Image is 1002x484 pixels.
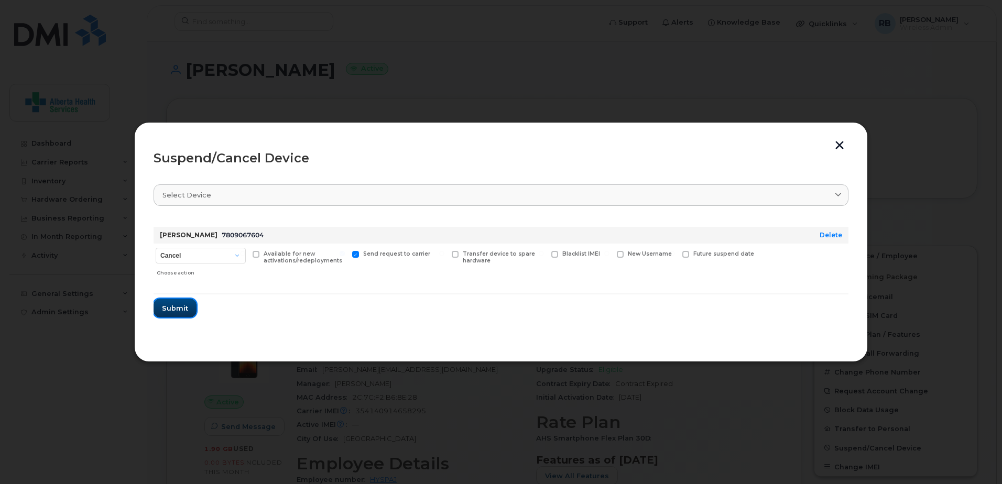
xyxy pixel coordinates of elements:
[693,250,754,257] span: Future suspend date
[154,299,197,317] button: Submit
[240,251,245,256] input: Available for new activations/redeployments
[363,250,430,257] span: Send request to carrier
[162,303,188,313] span: Submit
[562,250,600,257] span: Blacklist IMEI
[340,251,345,256] input: Send request to carrier
[820,231,842,239] a: Delete
[604,251,609,256] input: New Username
[160,231,217,239] strong: [PERSON_NAME]
[670,251,675,256] input: Future suspend date
[439,251,444,256] input: Transfer device to spare hardware
[154,152,848,164] div: Suspend/Cancel Device
[628,250,672,257] span: New Username
[539,251,544,256] input: Blacklist IMEI
[162,190,211,200] span: Select device
[154,184,848,206] a: Select device
[463,250,535,264] span: Transfer device to spare hardware
[264,250,342,264] span: Available for new activations/redeployments
[157,265,246,277] div: Choose action
[222,231,264,239] span: 7809067604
